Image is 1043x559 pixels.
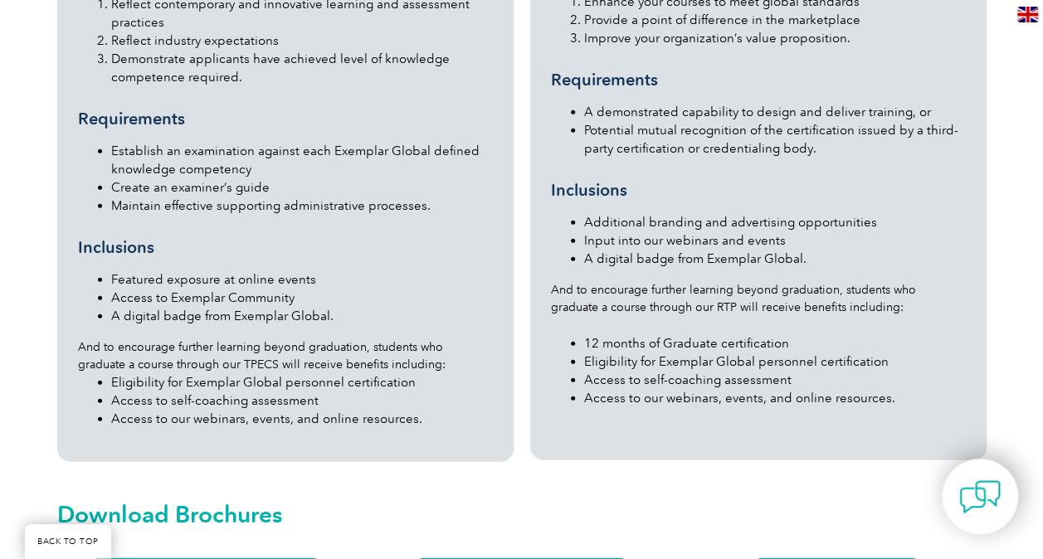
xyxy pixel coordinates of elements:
[111,307,493,325] li: A digital badge from Exemplar Global.
[584,11,966,29] li: Provide a point of difference in the marketplace
[111,178,493,197] li: Create an examiner’s guide
[111,289,493,307] li: Access to Exemplar Community
[57,501,987,527] h2: Download Brochures
[111,142,493,178] li: Establish an examination against each Exemplar Global defined knowledge competency
[78,237,493,258] h3: Inclusions
[551,180,966,201] h3: Inclusions
[111,410,493,428] li: Access to our webinars, events, and online resources.
[584,231,966,250] li: Input into our webinars and events
[111,32,493,50] li: Reflect industry expectations
[584,250,966,268] li: A digital badge from Exemplar Global.
[111,373,493,391] li: Eligibility for Exemplar Global personnel certification
[584,352,966,371] li: Eligibility for Exemplar Global personnel certification
[584,213,966,231] li: Additional branding and advertising opportunities
[111,197,493,215] li: Maintain effective supporting administrative processes.
[111,391,493,410] li: Access to self-coaching assessment
[111,270,493,289] li: Featured exposure at online events
[111,50,493,86] li: Demonstrate applicants have achieved level of knowledge competence required.
[584,103,966,121] li: A demonstrated capability to design and deliver training, or
[78,109,493,129] h3: Requirements
[584,371,966,389] li: Access to self-coaching assessment
[959,476,1001,518] img: contact-chat.png
[1017,7,1038,22] img: en
[551,70,966,90] h3: Requirements
[584,121,966,158] li: Potential mutual recognition of the certification issued by a third-party certification or creden...
[584,334,966,352] li: 12 months of Graduate certification
[25,524,111,559] a: BACK TO TOP
[584,389,966,407] li: Access to our webinars, events, and online resources.
[584,29,966,47] li: Improve your organization’s value proposition.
